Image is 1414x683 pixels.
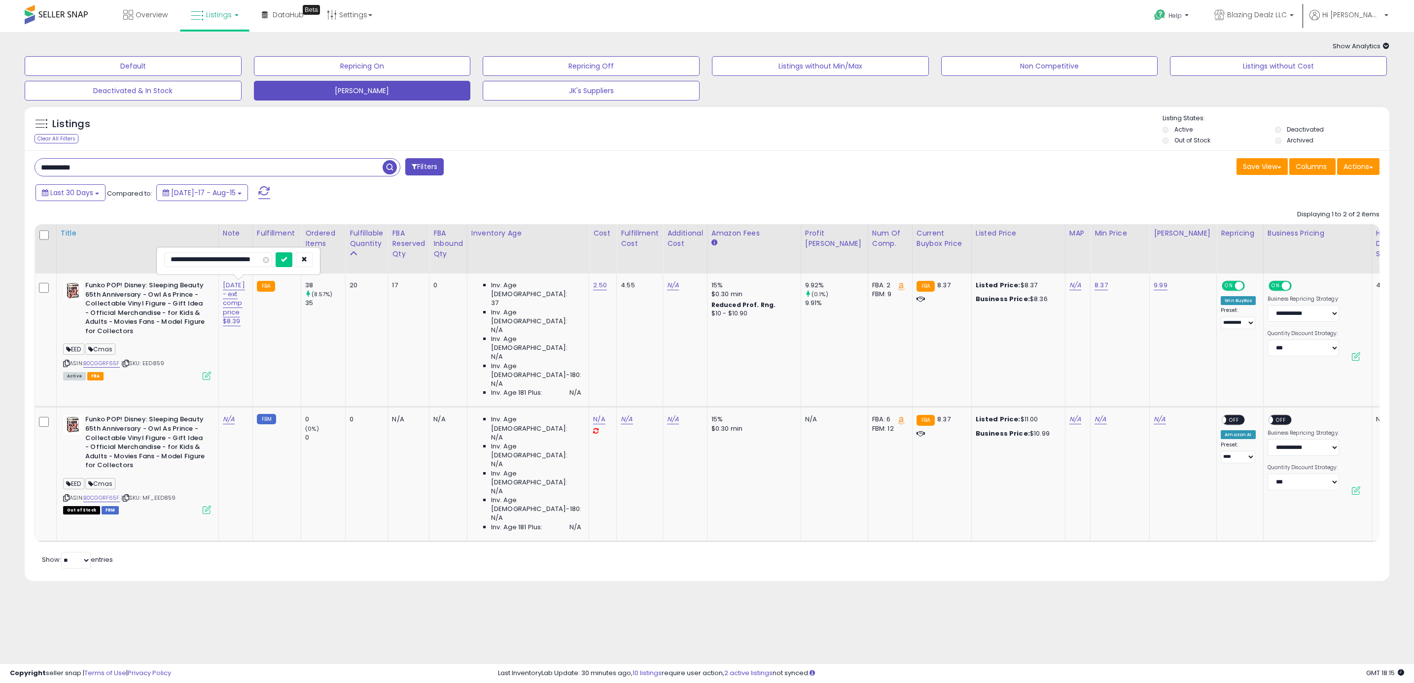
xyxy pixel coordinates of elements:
span: Cmas [85,478,116,489]
span: Inv. Age [DEMOGRAPHIC_DATA]: [491,469,581,487]
label: Quantity Discount Strategy: [1268,464,1339,471]
div: 20 [350,281,380,290]
div: Tooltip anchor [303,5,320,15]
span: Inv. Age [DEMOGRAPHIC_DATA]: [491,442,581,460]
img: 412t7qtel-L._SL40_.jpg [63,281,83,301]
label: Archived [1287,136,1313,144]
a: N/A [621,414,633,424]
div: Min Price [1095,228,1145,239]
div: Cost [593,228,612,239]
div: FBA: 6 [872,415,905,424]
span: 37 [491,299,498,307]
span: FBA [87,372,104,380]
div: $0.30 min [711,290,793,299]
small: FBA [257,281,275,292]
div: Fulfillment [257,228,297,239]
label: Quantity Discount Strategy: [1268,330,1339,337]
div: 4.55 [621,281,655,290]
div: $0.30 min [711,424,793,433]
div: $10 - $10.90 [711,309,793,318]
div: 9.92% [805,281,868,290]
div: $8.37 [976,281,1058,290]
div: N/A [805,415,860,424]
span: Inv. Age 181 Plus: [491,388,543,397]
span: FBM [102,506,119,514]
div: $8.36 [976,295,1058,304]
span: EED [63,478,84,489]
span: N/A [491,513,503,522]
label: Active [1174,125,1193,134]
a: N/A [1069,280,1081,290]
div: $11.00 [976,415,1058,424]
a: N/A [593,414,605,424]
button: Listings without Cost [1170,56,1387,76]
b: Business Price: [976,294,1030,304]
label: Business Repricing Strategy: [1268,430,1339,437]
a: B0CGGRF65F [83,494,120,502]
div: Note [223,228,248,239]
button: Non Competitive [941,56,1158,76]
span: EED [63,343,84,355]
span: 8.37 [937,280,951,290]
span: Show Analytics [1333,41,1389,51]
span: Hi [PERSON_NAME] [1322,10,1381,20]
span: 8.37 [937,414,951,424]
div: 35 [305,299,345,307]
span: Inv. Age [DEMOGRAPHIC_DATA]-180: [491,362,581,379]
span: N/A [491,433,503,442]
div: Displaying 1 to 2 of 2 items [1297,210,1379,219]
div: Clear All Filters [35,134,78,143]
a: [DATE] - ext comp price $8.39 [223,280,245,326]
span: N/A [491,487,503,496]
b: Listed Price: [976,280,1021,290]
img: 412t7qtel-L._SL40_.jpg [63,415,83,435]
span: Overview [136,10,168,20]
span: Show: entries [42,555,113,564]
div: Title [61,228,214,239]
div: Preset: [1221,307,1256,329]
span: Listings [206,10,232,20]
small: Amazon Fees. [711,239,717,247]
span: Inv. Age [DEMOGRAPHIC_DATA]-180: [491,496,581,513]
button: Listings without Min/Max [712,56,929,76]
h5: Listings [52,117,90,131]
div: Ordered Items [305,228,341,249]
span: N/A [491,352,503,361]
span: N/A [491,460,503,469]
button: [DATE]-17 - Aug-15 [156,184,248,201]
label: Business Repricing Strategy: [1268,296,1339,303]
div: Additional Cost [667,228,703,249]
a: N/A [1095,414,1106,424]
span: Cmas [85,343,116,355]
div: Fulfillable Quantity [350,228,384,249]
a: N/A [667,280,679,290]
a: 2.50 [593,280,607,290]
a: 8.37 [1095,280,1108,290]
span: All listings currently available for purchase on Amazon [63,372,86,380]
div: N/A [392,415,422,424]
b: Funko POP! Disney: Sleeping Beauty 65th Anniversary - Owl As Prince - Collectable Vinyl Figure - ... [85,415,205,472]
a: N/A [223,414,235,424]
span: Compared to: [107,189,152,198]
span: Help [1168,11,1182,20]
div: [PERSON_NAME] [1154,228,1212,239]
button: Save View [1237,158,1288,175]
button: [PERSON_NAME] [254,81,471,101]
div: Business Pricing [1268,228,1368,239]
span: OFF [1243,282,1259,290]
span: Last 30 Days [50,188,93,198]
div: 17 [392,281,422,290]
div: 0 [433,281,460,290]
button: JK's Suppliers [483,81,700,101]
div: Fulfillment Cost [621,228,659,249]
button: Repricing On [254,56,471,76]
span: Columns [1296,162,1327,171]
small: (0.1%) [812,290,828,298]
div: Profit [PERSON_NAME] [805,228,864,249]
div: Amazon Fees [711,228,797,239]
span: Inv. Age 181 Plus: [491,523,543,532]
div: $10.99 [976,429,1058,438]
span: Blazing Dealz LLC [1227,10,1287,20]
button: Filters [405,158,444,175]
div: Inventory Age [471,228,585,239]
